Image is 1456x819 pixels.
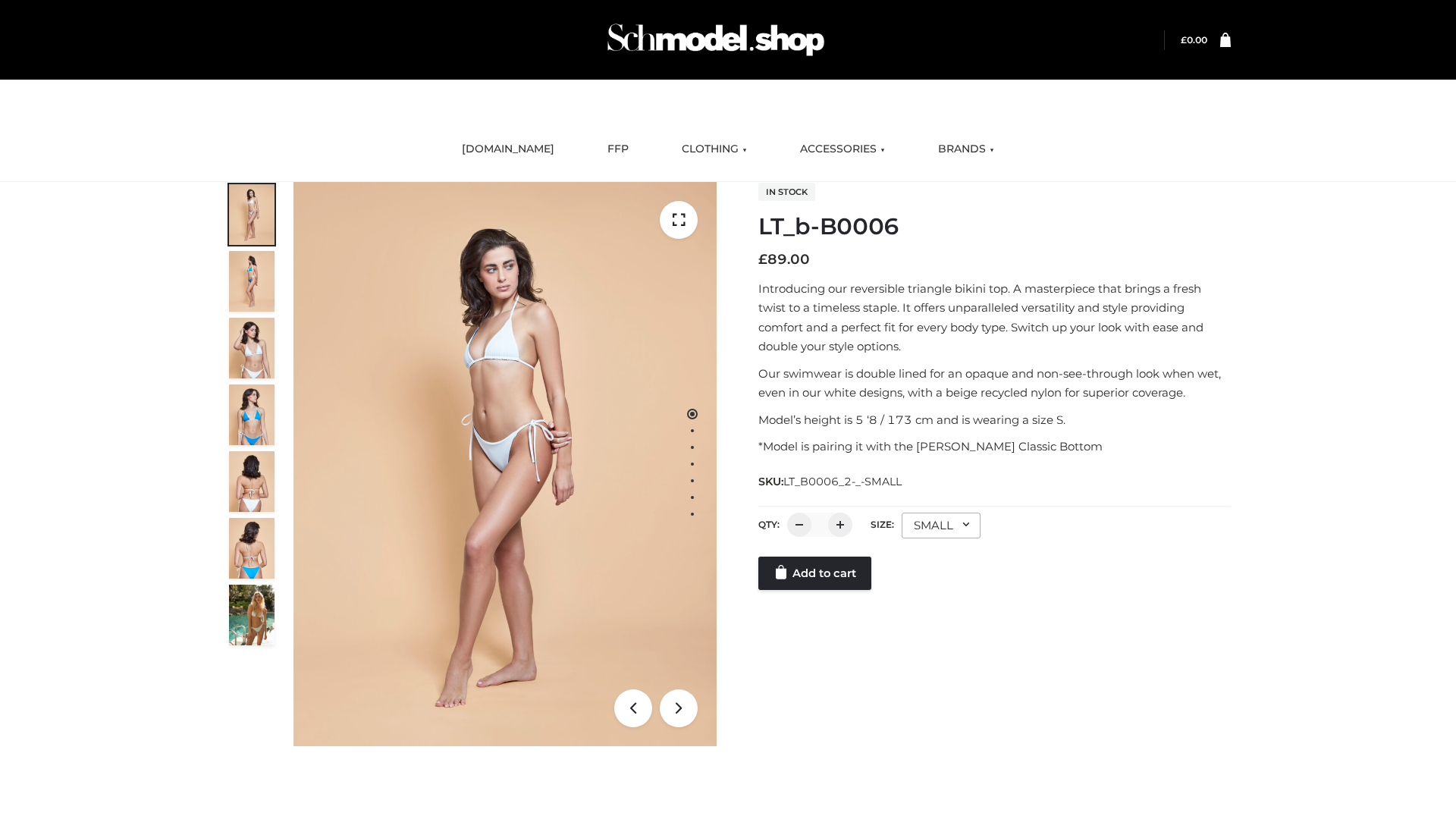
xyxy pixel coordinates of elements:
p: *Model is pairing it with the [PERSON_NAME] Classic Bottom [758,437,1231,457]
img: ArielClassicBikiniTop_CloudNine_AzureSky_OW114ECO_4-scaled.jpg [229,384,275,445]
a: BRANDS [927,133,1006,166]
img: ArielClassicBikiniTop_CloudNine_AzureSky_OW114ECO_8-scaled.jpg [229,518,275,579]
label: Size: [871,519,894,530]
img: Schmodel Admin 964 [602,10,830,70]
h1: LT_b-B0006 [758,213,1231,240]
a: CLOTHING [670,133,758,166]
img: ArielClassicBikiniTop_CloudNine_AzureSky_OW114ECO_1-scaled.jpg [229,184,275,245]
bdi: 89.00 [758,251,810,268]
a: Add to cart [758,557,871,590]
p: Our swimwear is double lined for an opaque and non-see-through look when wet, even in our white d... [758,364,1231,403]
span: LT_B0006_2-_-SMALL [783,475,902,488]
p: Model’s height is 5 ‘8 / 173 cm and is wearing a size S. [758,410,1231,430]
img: ArielClassicBikiniTop_CloudNine_AzureSky_OW114ECO_7-scaled.jpg [229,451,275,512]
img: ArielClassicBikiniTop_CloudNine_AzureSky_OW114ECO_2-scaled.jpg [229,251,275,312]
img: ArielClassicBikiniTop_CloudNine_AzureSky_OW114ECO_1 [293,182,717,746]
a: FFP [596,133,640,166]
img: ArielClassicBikiniTop_CloudNine_AzureSky_OW114ECO_3-scaled.jpg [229,318,275,378]
span: £ [758,251,767,268]
span: In stock [758,183,815,201]
bdi: 0.00 [1181,34,1207,45]
span: SKU: [758,472,903,491]
a: £0.00 [1181,34,1207,45]
p: Introducing our reversible triangle bikini top. A masterpiece that brings a fresh twist to a time... [758,279,1231,356]
img: Arieltop_CloudNine_AzureSky2.jpg [229,585,275,645]
div: SMALL [902,513,981,538]
span: £ [1181,34,1187,45]
a: ACCESSORIES [789,133,896,166]
label: QTY: [758,519,780,530]
a: [DOMAIN_NAME] [450,133,566,166]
